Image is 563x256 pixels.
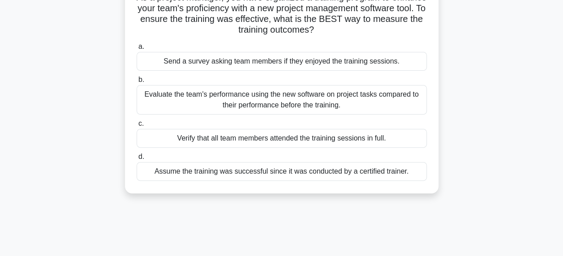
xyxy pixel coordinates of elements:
div: Verify that all team members attended the training sessions in full. [137,129,427,148]
div: Assume the training was successful since it was conducted by a certified trainer. [137,162,427,181]
span: d. [138,153,144,160]
div: Evaluate the team's performance using the new software on project tasks compared to their perform... [137,85,427,115]
span: b. [138,76,144,83]
span: c. [138,119,144,127]
div: Send a survey asking team members if they enjoyed the training sessions. [137,52,427,71]
span: a. [138,43,144,50]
